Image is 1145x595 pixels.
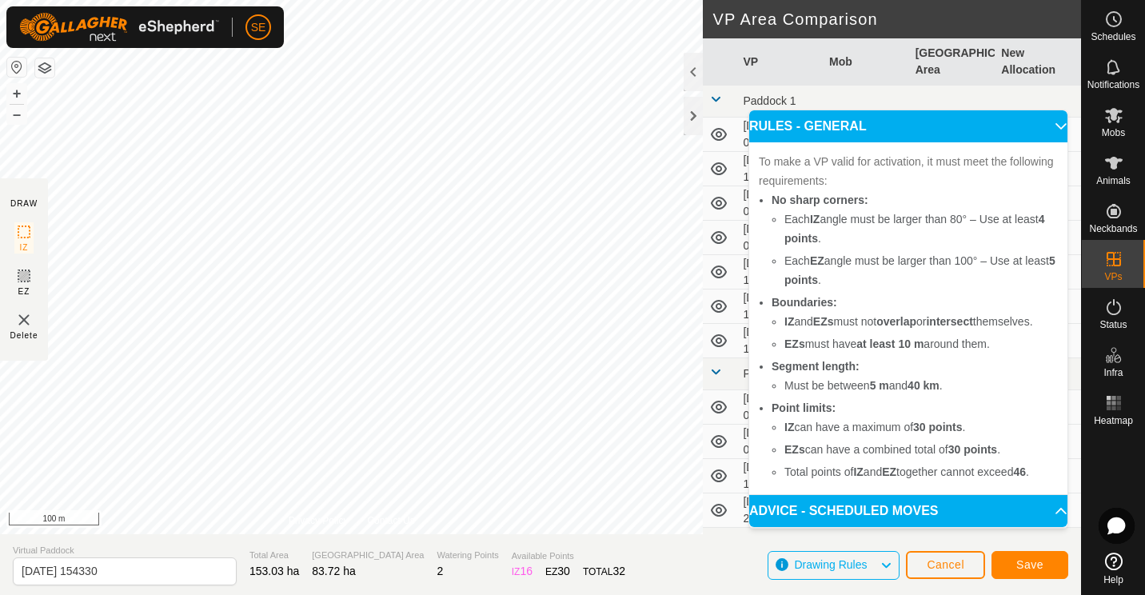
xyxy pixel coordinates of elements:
li: can have a combined total of . [784,440,1058,459]
b: EZs [784,443,805,456]
li: Each angle must be larger than 80° – Use at least . [784,210,1058,248]
b: EZ [882,465,896,478]
b: 4 points [784,213,1045,245]
span: Save [1016,558,1043,571]
b: No sharp corners: [772,194,868,206]
p-accordion-header: ADVICE - SCHEDULED MOVES [749,495,1067,527]
b: 5 m [870,379,889,392]
span: IZ [20,242,29,254]
span: [GEOGRAPHIC_DATA] Area [312,549,424,562]
b: 30 points [913,421,962,433]
span: 16 [520,565,533,577]
b: 30 points [948,443,997,456]
b: EZs [813,315,834,328]
span: 30 [557,565,570,577]
span: Neckbands [1089,224,1137,234]
span: 153.03 ha [249,565,299,577]
td: [DATE] 163506 [736,152,823,186]
b: 5 points [784,254,1055,286]
h2: VP Area Comparison [712,10,1081,29]
td: [DATE] 103548 [736,459,823,493]
td: [DATE] 170543 [736,324,823,358]
span: Paddock 11 [743,367,802,380]
b: EZs [784,337,805,350]
a: Privacy Policy [289,513,349,528]
span: Animals [1096,176,1131,186]
span: 32 [612,565,625,577]
button: – [7,105,26,124]
li: Each angle must be larger than 100° – Use at least . [784,251,1058,290]
a: Contact Us [367,513,414,528]
span: Schedules [1091,32,1135,42]
div: EZ [545,563,570,580]
b: Point limits: [772,401,836,414]
b: 40 km [908,379,940,392]
button: Save [991,551,1068,579]
td: [DATE] 075358 [736,118,823,152]
td: [DATE] 063002 [736,186,823,221]
li: Must be between and . [784,376,1058,395]
td: [DATE] 180715 [736,290,823,324]
span: Help [1103,575,1123,585]
b: 46 [1013,465,1026,478]
b: IZ [784,421,794,433]
td: [DATE] 072111 [736,390,823,425]
td: [DATE] 180459 [736,255,823,290]
button: Reset Map [7,58,26,77]
p-accordion-header: RULES - GENERAL [749,110,1067,142]
span: Available Points [512,549,625,563]
a: Help [1082,546,1145,591]
b: intersect [926,315,972,328]
span: SE [251,19,266,36]
span: Infra [1103,368,1123,377]
li: can have a maximum of . [784,417,1058,437]
span: Drawing Rules [794,558,867,571]
td: [DATE] 071905 [736,221,823,255]
span: To make a VP valid for activation, it must meet the following requirements: [759,155,1054,187]
span: Paddock 1 [743,94,796,107]
b: Segment length: [772,360,860,373]
span: 83.72 ha [312,565,356,577]
p-accordion-content: RULES - GENERAL [749,142,1067,494]
b: IZ [784,315,794,328]
li: Total points of and together cannot exceed . [784,462,1058,481]
span: Delete [10,329,38,341]
span: Heatmap [1094,416,1133,425]
b: at least 10 m [856,337,924,350]
th: VP [736,38,823,86]
th: [GEOGRAPHIC_DATA] Area [909,38,995,86]
span: Cancel [927,558,964,571]
button: + [7,84,26,103]
b: IZ [810,213,820,226]
span: 2 [437,565,443,577]
span: Virtual Paddock [13,544,237,557]
button: Map Layers [35,58,54,78]
div: TOTAL [583,563,625,580]
b: EZ [810,254,824,267]
span: Watering Points [437,549,498,562]
img: VP [14,310,34,329]
b: overlap [876,315,916,328]
li: must have around them. [784,334,1058,353]
span: RULES - GENERAL [749,120,867,133]
li: and must not or themselves. [784,312,1058,331]
span: ADVICE - SCHEDULED MOVES [749,505,938,517]
span: Mobs [1102,128,1125,138]
button: Cancel [906,551,985,579]
th: Mob [823,38,909,86]
span: Notifications [1087,80,1139,90]
td: [DATE] 075048 [736,425,823,459]
th: New Allocation [995,38,1081,86]
img: Gallagher Logo [19,13,219,42]
span: Total Area [249,549,299,562]
span: VPs [1104,272,1122,282]
td: [DATE] 210636 [736,493,823,528]
b: IZ [853,465,863,478]
div: DRAW [10,198,38,210]
b: Boundaries: [772,296,837,309]
span: Status [1099,320,1127,329]
div: IZ [512,563,533,580]
span: EZ [18,286,30,297]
